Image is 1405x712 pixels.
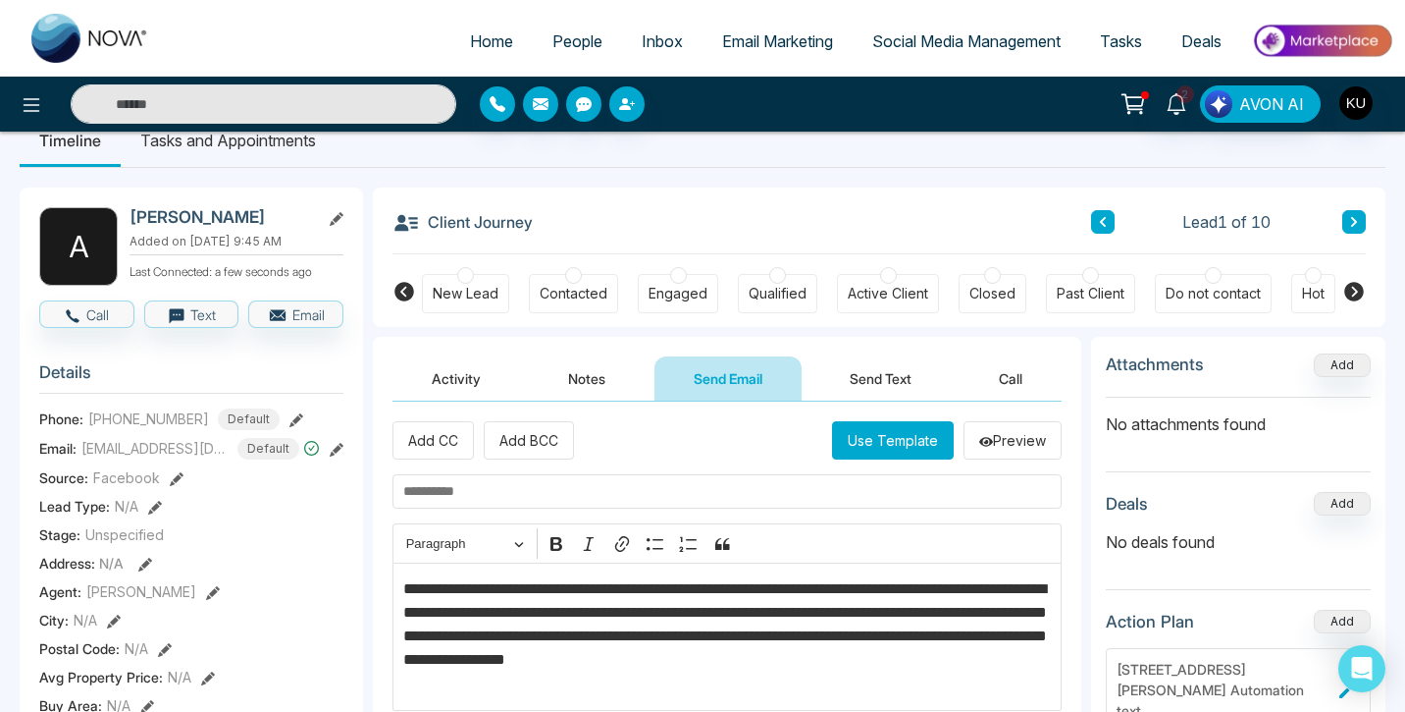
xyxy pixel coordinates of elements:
[1106,530,1371,554] p: No deals found
[121,114,336,167] li: Tasks and Appointments
[392,563,1062,711] div: Editor editing area: main
[1106,494,1148,514] h3: Deals
[533,23,622,60] a: People
[406,532,508,556] span: Paragraph
[832,421,954,460] button: Use Template
[39,638,120,659] span: Postal Code :
[20,114,121,167] li: Timeline
[144,301,239,328] button: Text
[86,581,196,602] span: [PERSON_NAME]
[1153,85,1200,120] a: 2
[39,438,77,459] span: Email:
[1338,645,1385,692] div: Open Intercom Messenger
[963,421,1062,460] button: Preview
[39,610,69,630] span: City :
[484,421,574,460] button: Add BCC
[810,356,951,401] button: Send Text
[872,31,1061,51] span: Social Media Management
[93,467,160,488] span: Facebook
[218,409,280,430] span: Default
[749,284,807,303] div: Qualified
[1314,610,1371,633] button: Add
[1106,612,1194,631] h3: Action Plan
[433,284,498,303] div: New Lead
[540,284,607,303] div: Contacted
[39,553,124,574] span: Address:
[969,284,1015,303] div: Closed
[81,438,229,459] span: [EMAIL_ADDRESS][DOMAIN_NAME]
[130,259,343,281] p: Last Connected: a few seconds ago
[39,362,343,393] h3: Details
[552,31,602,51] span: People
[1251,19,1393,63] img: Market-place.gif
[85,524,164,545] span: Unspecified
[450,23,533,60] a: Home
[649,284,707,303] div: Engaged
[1106,398,1371,436] p: No attachments found
[74,610,97,630] span: N/A
[642,31,683,51] span: Inbox
[248,301,343,328] button: Email
[39,496,110,517] span: Lead Type:
[1100,31,1142,51] span: Tasks
[1166,284,1261,303] div: Do not contact
[1314,356,1371,372] span: Add
[88,409,209,429] span: [PHONE_NUMBER]
[39,207,118,286] div: A
[125,638,148,659] span: N/A
[39,409,83,429] span: Phone:
[115,496,138,517] span: N/A
[1302,284,1325,303] div: Hot
[237,438,299,460] span: Default
[397,528,533,559] button: Paragraph
[39,581,81,602] span: Agent:
[39,301,134,328] button: Call
[39,467,88,488] span: Source:
[470,31,513,51] span: Home
[622,23,702,60] a: Inbox
[1314,354,1371,377] button: Add
[130,233,343,250] p: Added on [DATE] 9:45 AM
[654,356,802,401] button: Send Email
[392,421,474,460] button: Add CC
[168,667,191,687] span: N/A
[39,667,163,687] span: Avg Property Price :
[392,207,533,237] h3: Client Journey
[99,555,124,572] span: N/A
[848,284,928,303] div: Active Client
[702,23,853,60] a: Email Marketing
[39,524,80,545] span: Stage:
[392,523,1062,562] div: Editor toolbar
[853,23,1080,60] a: Social Media Management
[1176,85,1194,103] span: 2
[1182,210,1271,234] span: Lead 1 of 10
[1314,492,1371,516] button: Add
[1205,90,1232,118] img: Lead Flow
[1080,23,1162,60] a: Tasks
[31,14,149,63] img: Nova CRM Logo
[392,356,520,401] button: Activity
[1200,85,1321,123] button: AVON AI
[960,356,1062,401] button: Call
[1239,92,1304,116] span: AVON AI
[1057,284,1124,303] div: Past Client
[130,207,312,227] h2: [PERSON_NAME]
[529,356,645,401] button: Notes
[1106,355,1204,374] h3: Attachments
[1181,31,1222,51] span: Deals
[1162,23,1241,60] a: Deals
[1339,86,1373,120] img: User Avatar
[722,31,833,51] span: Email Marketing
